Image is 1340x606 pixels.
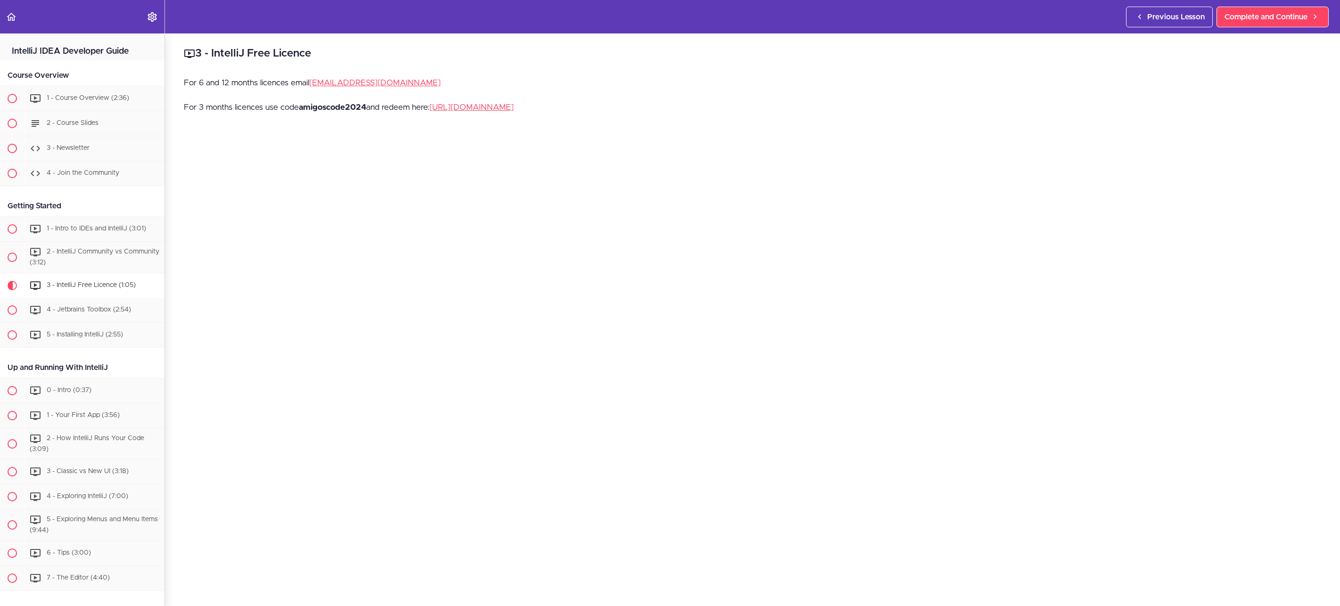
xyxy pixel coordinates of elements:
span: 5 - Installing IntelliJ (2:55) [47,331,123,338]
h2: 3 - IntelliJ Free Licence [184,46,1321,62]
span: 1 - Course Overview (2:36) [47,95,129,101]
span: 4 - Join the Community [47,170,119,176]
a: [URL][DOMAIN_NAME] [429,103,514,111]
strong: amigoscode2024 [299,103,366,111]
svg: Settings Menu [147,11,158,23]
span: 0 - Intro (0:37) [47,387,91,393]
span: 5 - Exploring Menus and Menu Items (9:44) [30,516,158,534]
svg: Back to course curriculum [6,11,17,23]
span: 4 - Exploring IntelliJ (7:00) [47,493,128,500]
p: For 3 months licences use code and redeem here: [184,100,1321,115]
span: 6 - Tips (3:00) [47,549,91,556]
a: Complete and Continue [1217,7,1329,27]
span: 7 - The Editor (4:40) [47,574,110,581]
span: 1 - Your First App (3:56) [47,412,120,418]
span: Complete and Continue [1225,11,1307,23]
a: [EMAIL_ADDRESS][DOMAIN_NAME] [309,79,441,87]
span: 2 - How IntelliJ Runs Your Code (3:09) [30,435,144,452]
span: 3 - Classic vs New UI (3:18) [47,468,129,475]
span: 2 - Course Slides [47,120,99,126]
span: 1 - Intro to IDEs and IntelliJ (3:01) [47,225,146,232]
a: Previous Lesson [1126,7,1213,27]
p: For 6 and 12 months licences email [184,76,1321,90]
span: 4 - Jetbrains Toolbox (2:54) [47,306,131,313]
span: Previous Lesson [1147,11,1205,23]
span: 3 - IntelliJ Free Licence (1:05) [47,282,136,288]
span: 2 - IntelliJ Community vs Community (3:12) [30,248,159,266]
span: 3 - Newsletter [47,145,90,151]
